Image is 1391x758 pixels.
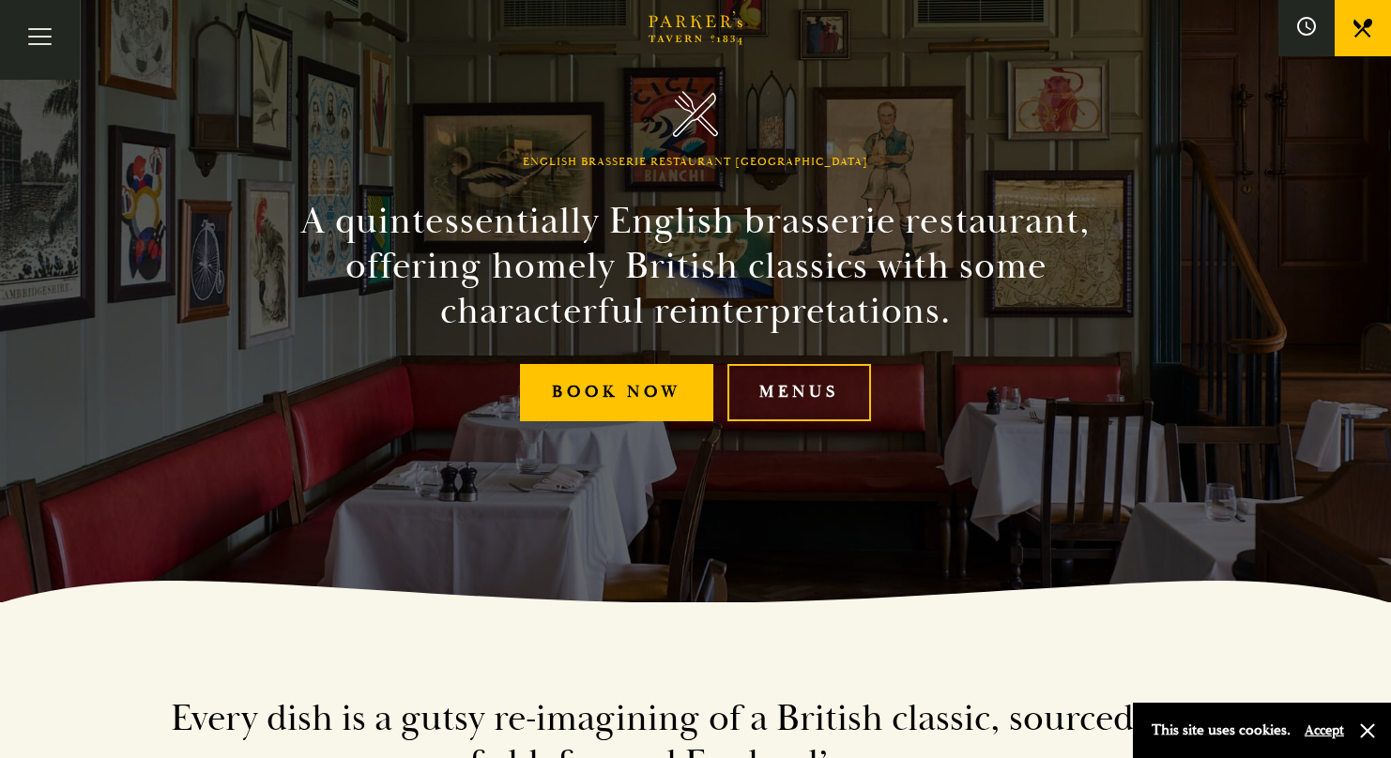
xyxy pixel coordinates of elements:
[523,156,868,169] h1: English Brasserie Restaurant [GEOGRAPHIC_DATA]
[1305,721,1344,739] button: Accept
[267,199,1123,334] h2: A quintessentially English brasserie restaurant, offering homely British classics with some chara...
[673,91,719,137] img: Parker's Tavern Brasserie Cambridge
[1152,717,1291,744] p: This site uses cookies.
[1358,721,1377,740] button: Close and accept
[727,364,871,421] a: Menus
[520,364,713,421] a: Book Now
